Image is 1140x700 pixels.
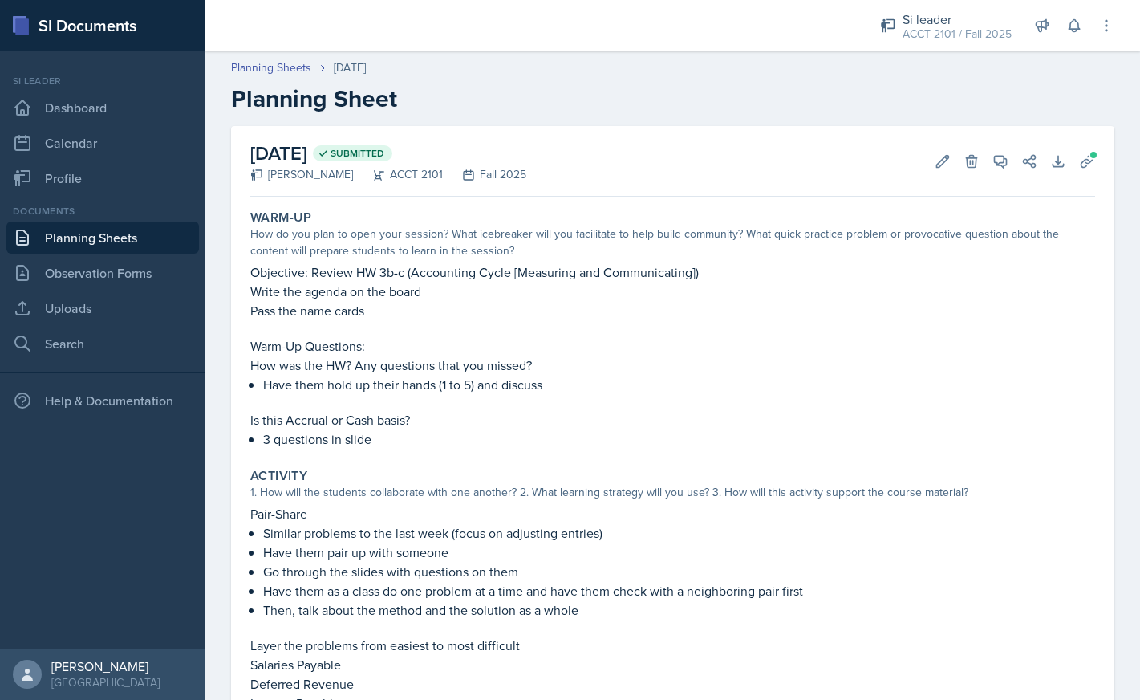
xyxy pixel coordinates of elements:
[263,543,1095,562] p: Have them pair up with someone
[443,166,526,183] div: Fall 2025
[6,257,199,289] a: Observation Forms
[6,127,199,159] a: Calendar
[263,562,1095,581] p: Go through the slides with questions on them
[263,429,1095,449] p: 3 questions in slide
[6,292,199,324] a: Uploads
[6,162,199,194] a: Profile
[250,410,1095,429] p: Is this Accrual or Cash basis?
[263,600,1095,620] p: Then, talk about the method and the solution as a whole
[250,674,1095,694] p: Deferred Revenue
[6,222,199,254] a: Planning Sheets
[331,147,384,160] span: Submitted
[250,139,526,168] h2: [DATE]
[250,655,1095,674] p: Salaries Payable
[903,26,1012,43] div: ACCT 2101 / Fall 2025
[250,226,1095,259] div: How do you plan to open your session? What icebreaker will you facilitate to help build community...
[250,356,1095,375] p: How was the HW? Any questions that you missed?
[334,59,366,76] div: [DATE]
[903,10,1012,29] div: Si leader
[6,92,199,124] a: Dashboard
[250,262,1095,282] p: Objective: Review HW 3b-c (Accounting Cycle [Measuring and Communicating])
[250,636,1095,655] p: Layer the problems from easiest to most difficult
[231,84,1114,113] h2: Planning Sheet
[250,301,1095,320] p: Pass the name cards
[6,74,199,88] div: Si leader
[6,204,199,218] div: Documents
[250,504,1095,523] p: Pair-Share
[6,328,199,360] a: Search
[263,375,1095,394] p: Have them hold up their hands (1 to 5) and discuss
[51,658,160,674] div: [PERSON_NAME]
[250,484,1095,501] div: 1. How will the students collaborate with one another? 2. What learning strategy will you use? 3....
[250,282,1095,301] p: Write the agenda on the board
[231,59,311,76] a: Planning Sheets
[263,523,1095,543] p: Similar problems to the last week (focus on adjusting entries)
[51,674,160,690] div: [GEOGRAPHIC_DATA]
[6,385,199,417] div: Help & Documentation
[250,166,353,183] div: [PERSON_NAME]
[353,166,443,183] div: ACCT 2101
[250,336,1095,356] p: Warm-Up Questions:
[250,210,312,226] label: Warm-Up
[250,468,307,484] label: Activity
[263,581,1095,600] p: Have them as a class do one problem at a time and have them check with a neighboring pair first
